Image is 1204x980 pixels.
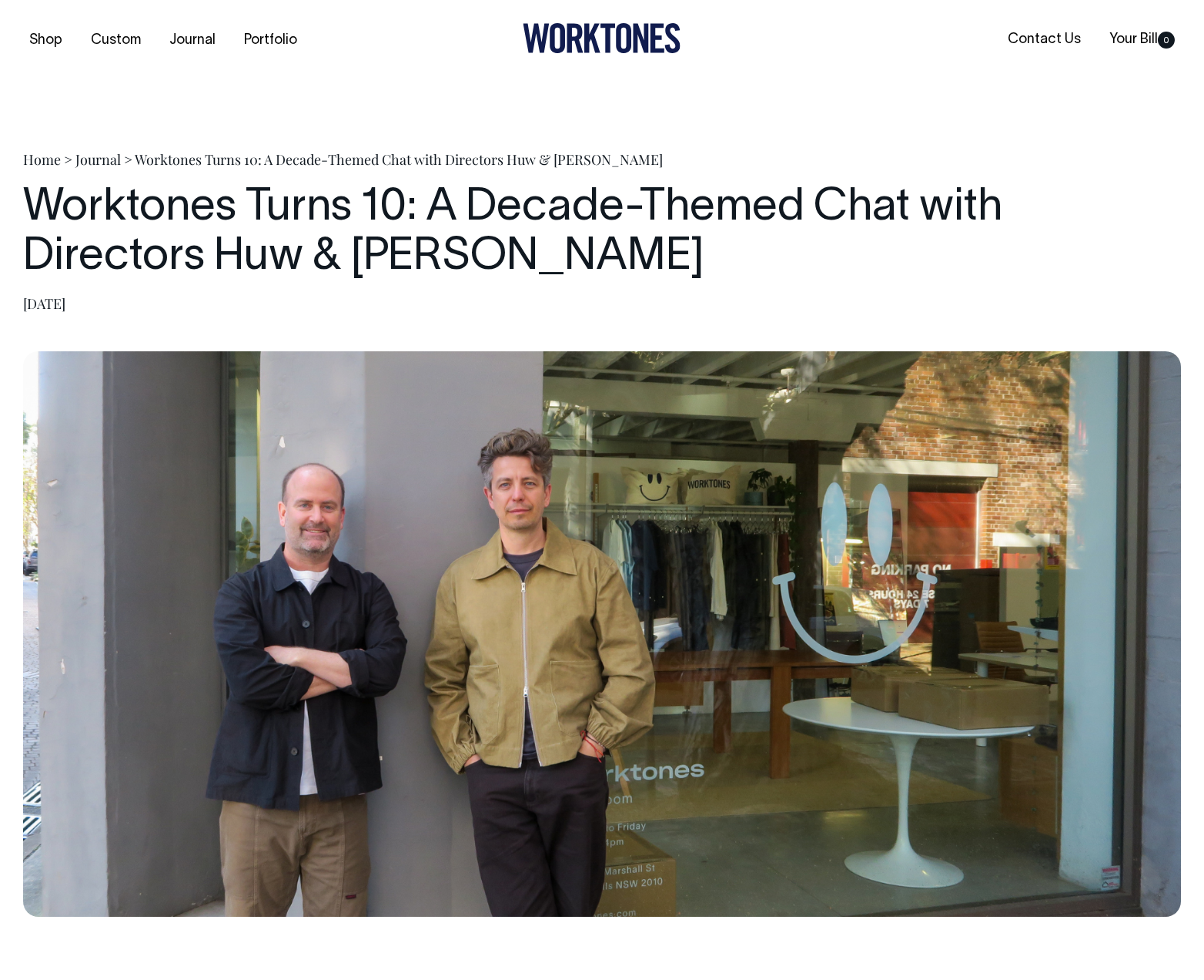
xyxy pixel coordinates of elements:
span: 0 [1158,32,1175,49]
h1: Worktones Turns 10: A Decade-Themed Chat with Directors Huw & [PERSON_NAME] [23,184,1181,283]
time: [DATE] [23,294,65,313]
a: Journal [163,28,222,53]
a: Journal [75,150,121,169]
a: Home [23,150,61,169]
a: Custom [85,28,147,53]
a: Shop [23,28,69,53]
span: > [64,150,72,169]
a: Your Bill0 [1103,27,1181,52]
span: Worktones Turns 10: A Decade-Themed Chat with Directors Huw & [PERSON_NAME] [135,150,663,169]
a: Contact Us [1002,27,1087,52]
a: Portfolio [238,28,303,53]
span: > [124,150,132,169]
img: Worktones Turns 10: A Decade-Themed Chat with Directors Huw & Andrew [23,351,1181,917]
